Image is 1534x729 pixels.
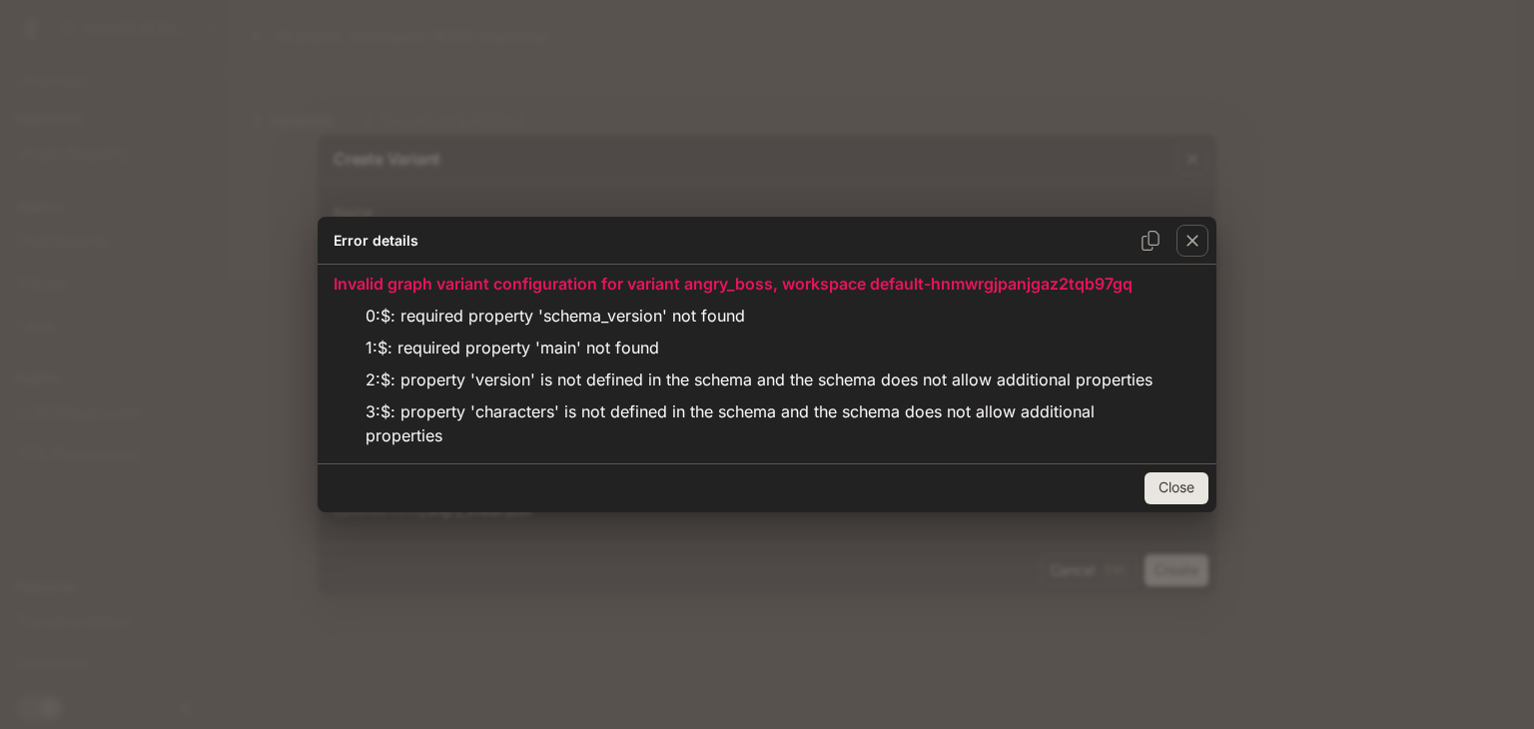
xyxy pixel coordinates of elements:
h5: Invalid graph variant configuration for variant angry_boss, workspace default-hnmwrgjpanjgaz2tqb97gq [334,273,1200,295]
li: 1 : $: required property 'main' not found [350,332,1184,364]
h6: Error details [334,231,418,251]
button: Close [1145,472,1208,504]
button: Copy error [1133,223,1168,259]
li: 2 : $: property 'version' is not defined in the schema and the schema does not allow additional p... [350,364,1184,395]
li: 3 : $: property 'characters' is not defined in the schema and the schema does not allow additiona... [350,395,1184,451]
li: 0 : $: required property 'schema_version' not found [350,300,1184,332]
